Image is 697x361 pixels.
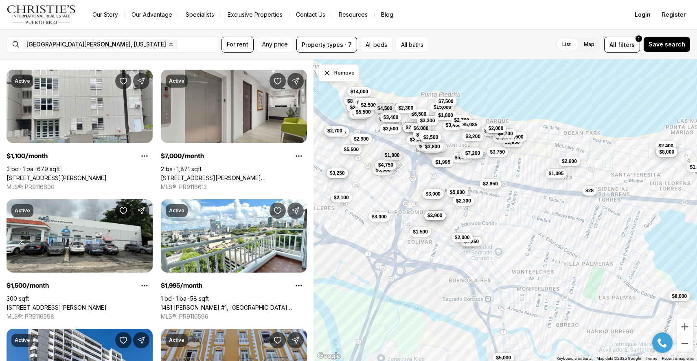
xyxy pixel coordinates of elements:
[376,167,391,173] span: $3,900
[438,98,454,105] span: $7,500
[257,37,293,53] button: Any price
[270,332,286,348] button: Save Property: 153 CALLE DE LA CRUZ #3A
[498,130,513,137] span: $5,700
[15,78,30,84] p: Active
[422,142,443,152] button: $3,800
[443,120,464,130] button: $3,450
[161,304,307,311] a: 1481 MARTIN TRAVIESO #1, SAN JUAN PR, 00907
[503,132,527,142] button: $12,500
[395,103,417,113] button: $2,300
[350,104,365,111] span: $2,500
[349,109,371,119] button: $5,999
[287,73,304,89] button: Share Property
[480,179,501,189] button: $2,850
[330,170,345,176] span: $3,250
[618,40,635,49] span: filters
[452,232,473,242] button: $2,000
[446,121,461,128] span: $3,450
[425,143,440,150] span: $3,800
[348,109,370,119] button: $4,900
[485,123,507,133] button: $2,000
[638,35,640,42] span: 1
[361,102,376,108] span: $2,500
[357,99,375,106] span: $12,000
[460,149,482,158] button: $4,400
[354,97,378,107] button: $12,000
[7,174,107,182] a: 75 JUNIN ST #1002, SAN JUAN PR, 00926
[505,139,520,145] span: $9,950
[403,122,424,132] button: $2,600
[451,115,473,125] button: $2,700
[417,115,438,125] button: $3,300
[461,236,482,246] button: $1,250
[161,174,307,182] a: 301 GALLARDO OFFICE BLDG. #Suite M, OLD SAN JUAN PR, 00901
[419,131,441,141] button: $3,450
[604,37,640,53] button: Allfilters1
[379,116,395,122] span: $4,200
[454,117,469,123] span: $2,700
[328,129,346,135] span: $14,000
[669,291,690,301] button: $8,000
[419,143,434,149] span: $2,000
[115,73,132,89] button: Save Property: 75 JUNIN ST #1002
[656,147,678,156] button: $8,000
[406,124,421,130] span: $2,600
[344,96,366,106] button: $8,000
[455,234,470,240] span: $2,000
[347,86,371,96] button: $14,000
[15,207,30,214] p: Active
[7,5,76,24] a: logo
[136,148,153,164] button: Property options
[496,354,511,361] span: $5,000
[358,100,379,110] button: $2,500
[413,130,435,140] button: $6,900
[26,41,166,48] span: [GEOGRAPHIC_DATA][PERSON_NAME], [US_STATE]
[495,129,516,139] button: $5,700
[426,191,441,197] span: $3,900
[262,41,288,48] span: Any price
[318,64,359,81] button: Dismiss drawing
[577,37,601,52] label: Map
[334,194,349,200] span: $2,100
[133,73,149,89] button: Share Property
[15,337,30,343] p: Active
[410,227,431,236] button: $1,500
[125,9,179,20] a: Our Advantage
[423,189,444,199] button: $3,900
[287,332,304,348] button: Share Property
[383,125,398,132] span: $3,500
[416,141,438,151] button: $2,000
[324,126,346,136] button: $2,700
[435,97,457,106] button: $7,500
[356,108,371,115] span: $5,500
[270,73,286,89] button: Save Property: 301 GALLARDO OFFICE BLDG. #Suite M
[289,9,332,20] button: Contact Us
[374,103,396,113] button: $4,500
[630,7,655,23] button: Login
[487,147,509,156] button: $3,750
[434,103,451,110] span: $15,000
[462,148,484,158] button: $7,200
[133,203,149,219] button: Share Property
[413,228,428,235] span: $1,500
[660,148,675,155] span: $8,000
[453,196,474,205] button: $2,300
[291,148,307,164] button: Property options
[465,150,480,156] span: $7,200
[450,189,465,196] span: $5,000
[657,7,690,23] button: Register
[221,37,254,53] button: For rent
[677,319,693,335] button: Zoom in
[677,335,693,352] button: Zoom out
[447,187,468,197] button: $5,000
[489,125,504,132] span: $2,000
[506,134,524,140] span: $12,500
[424,145,439,151] span: $7,000
[378,162,393,168] span: $4,750
[327,128,342,134] span: $2,700
[270,203,286,219] button: Save Property: 1481 MARTIN TRAVIESO #1
[377,105,392,111] span: $4,500
[414,125,429,132] span: $6,000
[432,157,454,167] button: $1,995
[368,211,390,221] button: $3,000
